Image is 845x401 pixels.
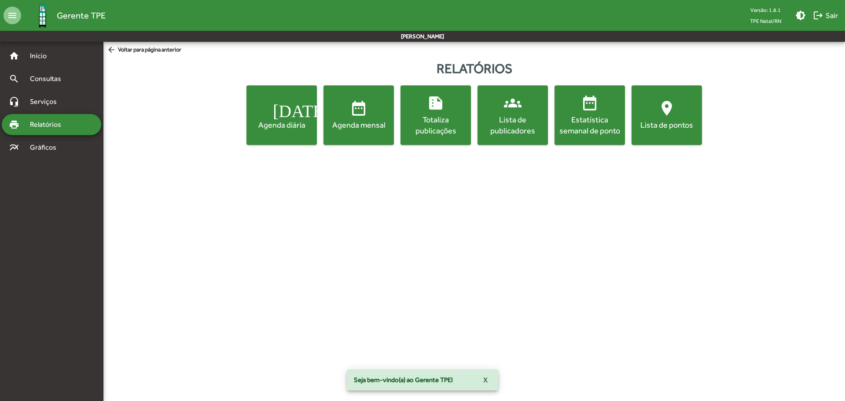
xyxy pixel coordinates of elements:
mat-icon: logout [813,10,823,21]
div: Versão: 1.8.1 [743,4,788,15]
mat-icon: summarize [427,94,445,112]
span: Início [25,51,59,61]
mat-icon: groups [504,94,522,112]
span: Serviços [25,96,69,107]
span: Gerente TPE [57,8,106,22]
span: X [483,372,488,388]
img: Logo [28,1,57,30]
div: Estatística semanal de ponto [556,114,623,136]
div: Lista de publicadores [479,114,546,136]
mat-icon: date_range [581,94,599,112]
button: Lista de pontos [632,85,702,145]
mat-icon: print [9,119,19,130]
mat-icon: headset_mic [9,96,19,107]
div: Totaliza publicações [402,114,469,136]
div: Relatórios [103,59,845,78]
mat-icon: menu [4,7,21,24]
mat-icon: brightness_medium [795,10,806,21]
div: Agenda mensal [325,119,392,130]
mat-icon: multiline_chart [9,142,19,153]
button: Lista de publicadores [478,85,548,145]
span: TPE Natal/RN [743,15,788,26]
span: Relatórios [25,119,73,130]
button: Agenda diária [246,85,317,145]
button: Agenda mensal [323,85,394,145]
button: X [476,372,495,388]
div: Lista de pontos [633,119,700,130]
span: Consultas [25,74,73,84]
mat-icon: location_on [658,99,676,117]
button: Sair [809,7,841,23]
mat-icon: arrow_back [107,45,118,55]
mat-icon: date_range [350,99,367,117]
span: Sair [813,7,838,23]
button: Totaliza publicações [400,85,471,145]
button: Estatística semanal de ponto [555,85,625,145]
mat-icon: [DATE] [273,99,290,117]
span: Voltar para página anterior [107,45,181,55]
mat-icon: home [9,51,19,61]
div: Agenda diária [248,119,315,130]
mat-icon: search [9,74,19,84]
a: Gerente TPE [21,1,106,30]
span: Gráficos [25,142,68,153]
span: Seja bem-vindo(a) ao Gerente TPE! [354,375,453,384]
